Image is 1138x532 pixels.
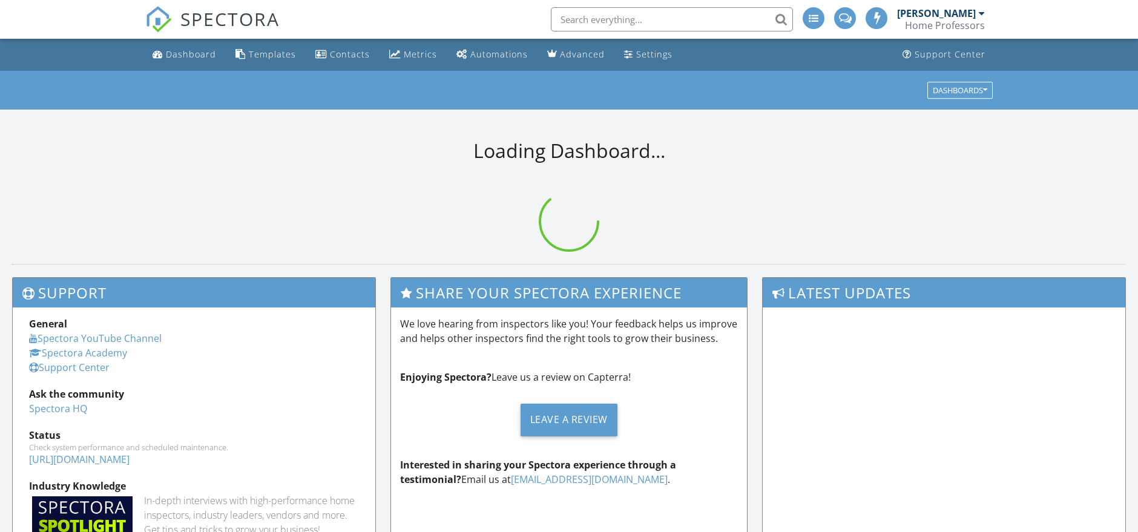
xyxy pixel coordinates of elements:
p: Email us at . [400,458,737,487]
button: Dashboards [927,82,993,99]
a: Templates [231,44,301,66]
div: Contacts [330,48,370,60]
a: Dashboard [148,44,221,66]
strong: Enjoying Spectora? [400,370,492,384]
div: Automations [470,48,528,60]
a: Spectora HQ [29,402,87,415]
span: SPECTORA [180,6,280,31]
a: Spectora Academy [29,346,127,360]
a: Automations (Advanced) [452,44,533,66]
a: [EMAIL_ADDRESS][DOMAIN_NAME] [511,473,668,486]
div: Check system performance and scheduled maintenance. [29,442,359,452]
div: Ask the community [29,387,359,401]
strong: Interested in sharing your Spectora experience through a testimonial? [400,458,676,486]
div: Home Professors [905,19,985,31]
div: Settings [636,48,673,60]
a: Support Center [29,361,110,374]
div: Status [29,428,359,442]
a: SPECTORA [145,16,280,42]
div: Templates [249,48,296,60]
div: Metrics [404,48,437,60]
div: Industry Knowledge [29,479,359,493]
img: The Best Home Inspection Software - Spectora [145,6,172,33]
input: Search everything... [551,7,793,31]
a: Settings [619,44,677,66]
a: [URL][DOMAIN_NAME] [29,453,130,466]
a: Spectora YouTube Channel [29,332,162,345]
div: Advanced [560,48,605,60]
a: Leave a Review [400,394,737,445]
div: Support Center [915,48,985,60]
a: Contacts [311,44,375,66]
h3: Support [13,278,375,307]
p: We love hearing from inspectors like you! Your feedback helps us improve and helps other inspecto... [400,317,737,346]
div: Leave a Review [521,404,617,436]
h3: Share Your Spectora Experience [391,278,746,307]
div: Dashboards [933,86,987,94]
a: Support Center [898,44,990,66]
a: Advanced [542,44,610,66]
strong: General [29,317,67,330]
h3: Latest Updates [763,278,1125,307]
div: Dashboard [166,48,216,60]
a: Metrics [384,44,442,66]
p: Leave us a review on Capterra! [400,370,737,384]
div: [PERSON_NAME] [897,7,976,19]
